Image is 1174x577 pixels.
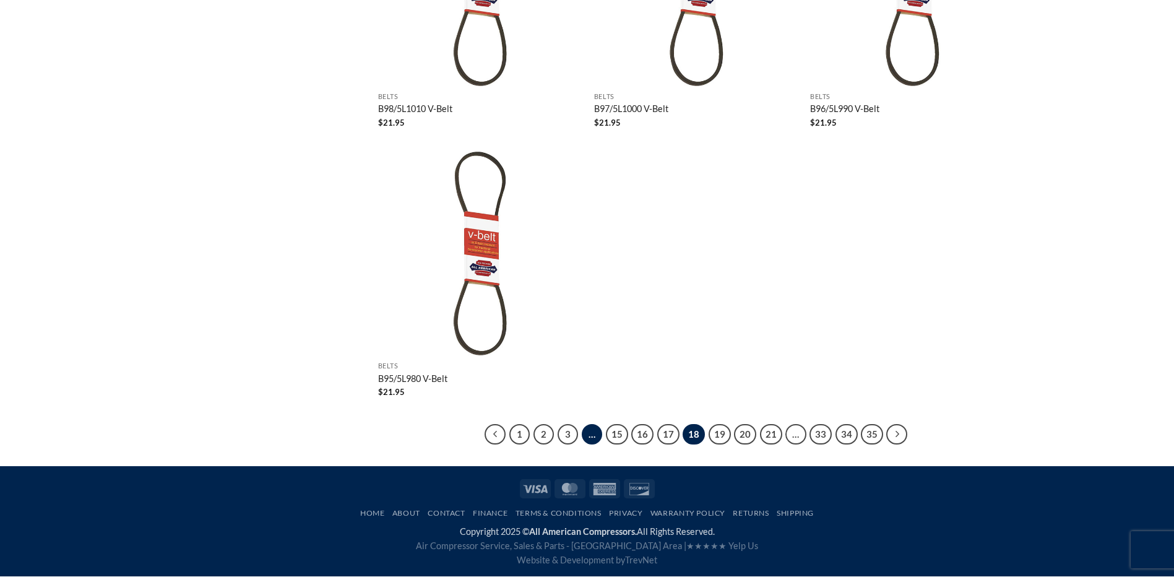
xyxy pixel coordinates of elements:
[378,373,447,387] a: B95/5L980 V-Belt
[392,509,420,518] a: About
[594,118,621,128] bdi: 21.95
[529,526,637,537] strong: All American Compressors.
[810,118,815,128] span: $
[594,118,599,128] span: $
[631,424,654,445] a: 16
[650,509,725,518] a: Warranty Policy
[760,424,782,445] a: 21
[886,424,907,445] a: Next
[810,103,879,117] a: B96/5L990 V-Belt
[861,424,883,445] a: 35
[360,509,384,518] a: Home
[428,509,465,518] a: Contact
[810,118,837,128] bdi: 21.95
[810,93,1014,101] p: Belts
[378,103,452,117] a: B98/5L1010 V-Belt
[378,362,582,370] p: Belts
[518,477,657,498] div: Payment icons
[558,424,579,445] a: 3
[734,424,756,445] a: 20
[378,118,383,128] span: $
[473,509,507,518] a: Finance
[809,424,832,445] a: 33
[378,118,405,128] bdi: 21.95
[582,424,603,445] span: …
[777,509,814,518] a: Shipping
[416,541,758,566] span: Air Compressor Service, Sales & Parts - [GEOGRAPHIC_DATA] Area | Website & Development by
[509,424,530,445] a: 1
[709,424,731,445] a: 19
[785,424,806,445] span: …
[683,424,705,445] span: 18
[378,387,383,397] span: $
[733,509,769,518] a: Returns
[594,103,668,117] a: B97/5L1000 V-Belt
[606,424,628,445] a: 15
[378,424,1014,445] nav: Product Pagination
[485,424,506,445] a: Previous
[609,509,642,518] a: Privacy
[657,424,680,445] a: 17
[594,93,798,101] p: Belts
[160,524,1014,567] div: Copyright 2025 © All Rights Reserved.
[835,424,858,445] a: 34
[625,555,657,566] a: TrevNet
[516,509,602,518] a: Terms & Conditions
[533,424,555,445] a: 2
[378,152,582,356] img: B95/5L980 V-Belt
[378,387,405,397] bdi: 21.95
[378,93,582,101] p: Belts
[686,541,758,552] a: ★★★★★ Yelp Us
